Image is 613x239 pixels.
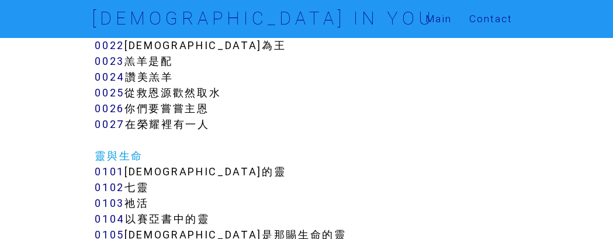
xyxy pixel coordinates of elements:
iframe: Chat [563,186,604,230]
a: 0104 [95,212,125,226]
a: 0025 [95,86,124,99]
a: 0102 [95,181,124,194]
a: 0103 [95,196,124,210]
a: 0023 [95,54,124,68]
a: 0027 [95,117,125,131]
a: 0022 [95,39,124,52]
a: 0101 [95,165,124,178]
a: 靈與生命 [95,149,143,162]
a: 0024 [95,70,125,84]
a: 0026 [95,102,124,115]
